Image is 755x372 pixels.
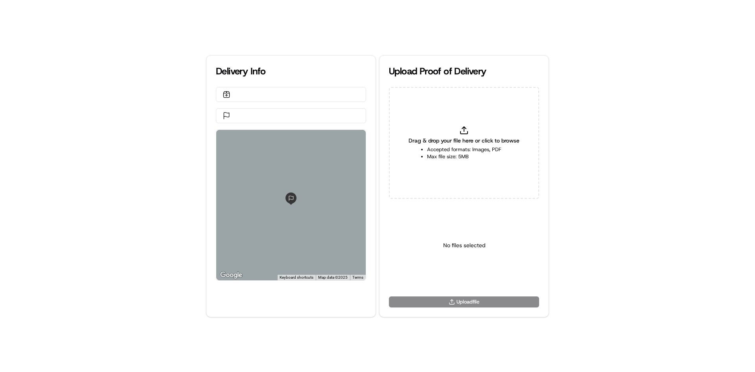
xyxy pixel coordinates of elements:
li: Accepted formats: Images, PDF [427,146,501,153]
div: Delivery Info [216,65,366,78]
a: Open this area in Google Maps (opens a new window) [218,270,244,280]
a: Terms (opens in new tab) [352,275,363,279]
span: Map data ©2025 [318,275,348,279]
button: Keyboard shortcuts [280,275,313,280]
img: Google [218,270,244,280]
div: 0 [216,130,366,280]
div: Upload Proof of Delivery [389,65,539,78]
p: No files selected [443,241,485,249]
li: Max file size: 5MB [427,153,501,160]
span: Drag & drop your file here or click to browse [409,137,519,144]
